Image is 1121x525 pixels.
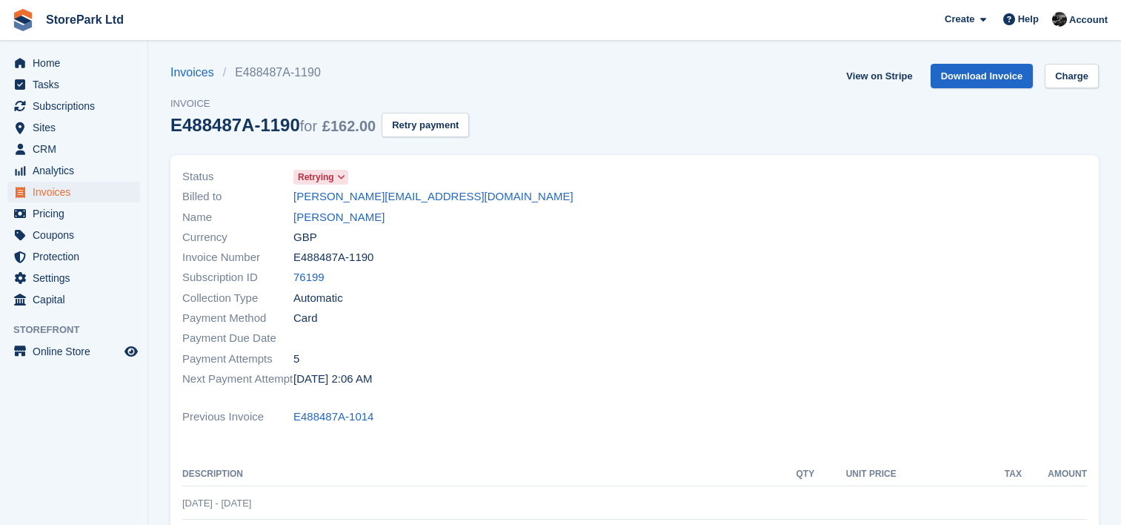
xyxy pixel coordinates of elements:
a: menu [7,203,140,224]
a: menu [7,96,140,116]
span: Sites [33,117,122,138]
span: Next Payment Attempt [182,371,293,388]
span: Online Store [33,341,122,362]
a: menu [7,117,140,138]
span: Settings [33,268,122,288]
a: View on Stripe [840,64,918,88]
a: 76199 [293,269,325,286]
span: £162.00 [322,118,376,134]
a: menu [7,139,140,159]
a: E488487A-1014 [293,409,373,426]
span: Invoice Number [182,249,293,266]
th: Unit Price [814,463,896,486]
span: Tasks [33,74,122,95]
span: Previous Invoice [182,409,293,426]
span: Invoice [170,96,469,111]
th: Amount [1022,463,1087,486]
a: menu [7,74,140,95]
span: Retrying [298,171,334,184]
span: Create [945,12,974,27]
span: Account [1069,13,1108,27]
span: Help [1018,12,1039,27]
a: menu [7,246,140,267]
nav: breadcrumbs [170,64,469,82]
a: Invoices [170,64,223,82]
a: menu [7,289,140,310]
a: Charge [1045,64,1099,88]
a: Preview store [122,343,140,360]
a: menu [7,53,140,73]
a: [PERSON_NAME][EMAIL_ADDRESS][DOMAIN_NAME] [293,188,573,205]
a: [PERSON_NAME] [293,209,385,226]
span: Protection [33,246,122,267]
div: E488487A-1190 [170,115,376,135]
a: menu [7,341,140,362]
span: CRM [33,139,122,159]
span: E488487A-1190 [293,249,373,266]
a: StorePark Ltd [40,7,130,32]
span: Collection Type [182,290,293,307]
span: Analytics [33,160,122,181]
span: Pricing [33,203,122,224]
span: GBP [293,229,317,246]
img: stora-icon-8386f47178a22dfd0bd8f6a31ec36ba5ce8667c1dd55bd0f319d3a0aa187defe.svg [12,9,34,31]
button: Retry payment [382,113,469,137]
span: Subscriptions [33,96,122,116]
img: Ryan Mulcahy [1052,12,1067,27]
th: Tax [897,463,1022,486]
a: menu [7,182,140,202]
span: [DATE] - [DATE] [182,498,251,509]
a: Download Invoice [931,64,1034,88]
a: menu [7,160,140,181]
span: Storefront [13,323,147,337]
span: Status [182,168,293,185]
span: Payment Attempts [182,351,293,368]
span: Card [293,310,318,327]
span: 5 [293,351,299,368]
span: for [300,118,317,134]
th: QTY [785,463,814,486]
span: Invoices [33,182,122,202]
span: Payment Due Date [182,330,293,347]
time: 2025-09-30 01:06:22 UTC [293,371,372,388]
span: Home [33,53,122,73]
span: Billed to [182,188,293,205]
a: menu [7,268,140,288]
span: Currency [182,229,293,246]
span: Capital [33,289,122,310]
a: menu [7,225,140,245]
span: Coupons [33,225,122,245]
span: Name [182,209,293,226]
span: Subscription ID [182,269,293,286]
a: Retrying [293,168,348,185]
th: Description [182,463,785,486]
span: Payment Method [182,310,293,327]
span: Automatic [293,290,343,307]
